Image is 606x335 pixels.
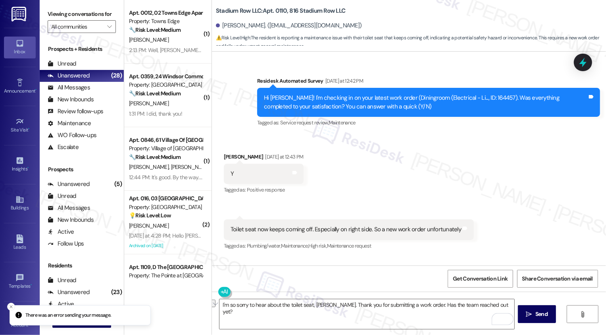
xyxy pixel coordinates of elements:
button: Share Conversation via email [517,270,598,288]
button: Get Conversation Link [448,270,513,288]
span: Maintenance , [281,242,308,249]
div: (5) [112,178,124,190]
strong: 💡 Risk Level: Low [129,212,171,219]
span: : The resident is reporting a maintenance issue with their toilet seat that keeps coming off, ind... [216,34,606,51]
a: Insights • [4,154,36,175]
span: • [29,126,30,132]
span: Plumbing/water , [247,242,281,249]
input: All communities [51,20,103,33]
div: Toilet seat now keeps coming off. Especially on right side. So a new work order unfortunately [231,225,461,234]
button: Send [518,305,556,323]
span: High risk , [308,242,327,249]
div: Apt. 0846, 61 Village Of [GEOGRAPHIC_DATA] [129,136,202,144]
span: Positive response [247,186,285,193]
div: Unread [48,60,76,68]
span: Send [535,310,548,318]
div: Prospects [40,165,124,174]
div: 1:31 PM: I did, thank you! [129,110,182,117]
div: Prospects + Residents [40,45,124,53]
span: [PERSON_NAME] [171,163,210,170]
div: (28) [109,70,124,82]
div: Apt. 1109, D The [GEOGRAPHIC_DATA] [129,263,202,271]
div: New Inbounds [48,216,94,224]
span: Maintenance request [327,242,371,249]
span: • [27,165,29,170]
a: Buildings [4,193,36,214]
i:  [526,311,532,318]
div: [DATE] at 4:28 PM: Hello [PERSON_NAME] ! Was reaching out ,because we need help taking apart some... [129,232,582,239]
div: Residents [40,261,124,270]
div: Active [48,228,74,236]
div: (23) [109,286,124,298]
div: Unanswered [48,180,90,188]
span: Service request review , [280,119,329,126]
div: Property: The Pointe at [GEOGRAPHIC_DATA] [129,271,202,280]
strong: 🔧 Risk Level: Medium [129,153,181,161]
div: Unanswered [48,288,90,296]
div: Property: Village of [GEOGRAPHIC_DATA] [129,144,202,153]
button: Close toast [7,303,15,311]
a: Account [4,310,36,331]
div: Follow Ups [48,240,84,248]
div: All Messages [48,204,90,212]
strong: 🔧 Risk Level: Medium [129,26,181,33]
div: Property: [GEOGRAPHIC_DATA] [129,203,202,211]
textarea: To enrich screen reader interactions, please activate Accessibility in Grammarly extension settings [219,299,514,329]
div: [PERSON_NAME] [224,153,304,164]
div: All Messages [48,83,90,92]
div: [PERSON_NAME]. ([EMAIL_ADDRESS][DOMAIN_NAME]) [216,21,362,30]
span: [PERSON_NAME] [129,100,169,107]
div: Apt. 0012, 02 Towns Edge Apartments LLC [129,9,202,17]
div: Y [231,170,234,178]
div: [DATE] at 12:42 PM [323,77,363,85]
div: Apt. 016, 03 [GEOGRAPHIC_DATA] [129,194,202,203]
b: Stadium Row LLC: Apt. 0110, 816 Stadium Row LLC [216,7,346,15]
i:  [107,23,112,30]
div: Tagged as: [224,184,304,196]
a: Site Visit • [4,115,36,136]
span: • [35,87,37,93]
span: [PERSON_NAME] [129,163,171,170]
img: ResiDesk Logo [12,7,28,21]
strong: ⚠️ Risk Level: High [216,35,250,41]
span: • [31,282,32,288]
div: Unread [48,276,76,285]
div: New Inbounds [48,95,94,104]
div: Property: [GEOGRAPHIC_DATA] Townhomes [129,81,202,89]
div: Unread [48,192,76,200]
a: Templates • [4,271,36,292]
div: Hi [PERSON_NAME]! I'm checking in on your latest work order (Diningroom (Electrical - Li..., ID: ... [264,94,587,111]
div: Maintenance [48,119,91,128]
a: Inbox [4,37,36,58]
div: Property: Towns Edge [129,17,202,25]
div: WO Follow-ups [48,131,96,139]
div: Tagged as: [257,117,600,128]
span: Get Conversation Link [453,275,508,283]
div: Tagged as: [224,240,474,252]
i:  [580,311,586,318]
p: There was an error sending your message. [25,312,112,319]
strong: 🔧 Risk Level: Medium [129,90,181,97]
span: Share Conversation via email [522,275,593,283]
div: Unanswered [48,72,90,80]
label: Viewing conversations for [48,8,116,20]
span: [PERSON_NAME] [129,36,169,43]
div: [DATE] at 12:43 PM [263,153,303,161]
span: Maintenance [329,119,356,126]
div: Residesk Automated Survey [257,77,600,88]
div: Review follow-ups [48,107,103,116]
span: [PERSON_NAME] [129,222,169,229]
div: Apt. 0359, 24 Windsor Commons Townhomes [129,72,202,81]
div: Escalate [48,143,79,151]
div: 12:44 PM: It's good. By the way. The microwave door is loose . [129,174,268,181]
div: Archived on [DATE] [128,241,203,251]
a: Leads [4,232,36,254]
